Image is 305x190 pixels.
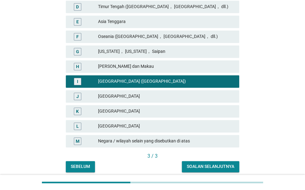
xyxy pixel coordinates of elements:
div: [GEOGRAPHIC_DATA] ([GEOGRAPHIC_DATA]) [98,78,234,85]
div: L [76,123,79,129]
button: Sebelum [66,161,95,172]
div: [GEOGRAPHIC_DATA] [98,123,234,130]
div: E [76,18,79,25]
div: [GEOGRAPHIC_DATA] [98,93,234,100]
button: Soalan selanjutnya [182,161,239,172]
div: G [76,48,79,55]
div: D [76,3,79,10]
div: [US_STATE]， [US_STATE]， Saipan [98,48,234,55]
div: Soalan selanjutnya [187,163,234,170]
div: Sebelum [71,163,90,170]
div: Oseania ([GEOGRAPHIC_DATA]， [GEOGRAPHIC_DATA]， dll.) [98,33,234,40]
div: H [76,63,79,70]
div: M [76,138,79,144]
div: I [77,78,78,85]
div: Asia Tenggara [98,18,234,25]
div: 3 / 3 [66,152,239,160]
div: Negara / wilayah selain yang disebutkan di atas [98,137,234,145]
div: K [76,108,79,114]
div: [GEOGRAPHIC_DATA] [98,108,234,115]
div: F [76,33,79,40]
div: Timur Tengah ([GEOGRAPHIC_DATA]， [GEOGRAPHIC_DATA]， dll.) [98,3,234,11]
div: [PERSON_NAME] dan Makau [98,63,234,70]
div: J [76,93,79,100]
